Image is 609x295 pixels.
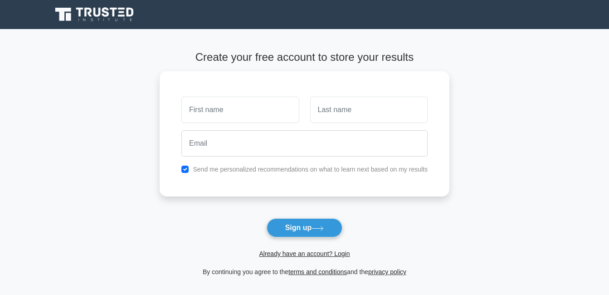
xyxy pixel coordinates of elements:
[310,97,428,123] input: Last name
[267,218,343,237] button: Sign up
[368,268,406,275] a: privacy policy
[160,51,449,64] h4: Create your free account to store your results
[181,130,428,157] input: Email
[154,266,455,277] div: By continuing you agree to the and the
[193,166,428,173] label: Send me personalized recommendations on what to learn next based on my results
[181,97,299,123] input: First name
[288,268,347,275] a: terms and conditions
[259,250,350,257] a: Already have an account? Login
